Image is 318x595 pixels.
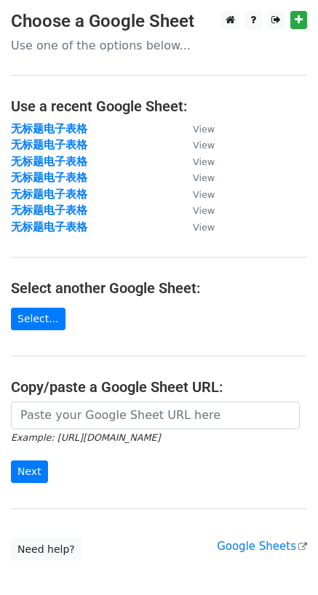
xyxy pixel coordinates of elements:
h3: Choose a Google Sheet [11,11,307,32]
small: View [193,140,215,151]
h4: Use a recent Google Sheet: [11,97,307,115]
a: View [178,171,215,184]
small: View [193,124,215,135]
input: Next [11,460,48,483]
a: 无标题电子表格 [11,155,87,168]
a: View [178,122,215,135]
small: View [193,156,215,167]
a: View [178,188,215,201]
small: Example: [URL][DOMAIN_NAME] [11,432,160,443]
a: Google Sheets [217,540,307,553]
p: Use one of the options below... [11,38,307,53]
input: Paste your Google Sheet URL here [11,402,300,429]
a: 无标题电子表格 [11,138,87,151]
a: View [178,155,215,168]
a: 无标题电子表格 [11,220,87,233]
a: Select... [11,308,65,330]
a: 无标题电子表格 [11,188,87,201]
a: 无标题电子表格 [11,171,87,184]
small: View [193,172,215,183]
a: View [178,220,215,233]
small: View [193,205,215,216]
small: View [193,222,215,233]
h4: Copy/paste a Google Sheet URL: [11,378,307,396]
small: View [193,189,215,200]
a: View [178,204,215,217]
a: 无标题电子表格 [11,204,87,217]
a: Need help? [11,538,82,561]
a: 无标题电子表格 [11,122,87,135]
a: View [178,138,215,151]
h4: Select another Google Sheet: [11,279,307,297]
